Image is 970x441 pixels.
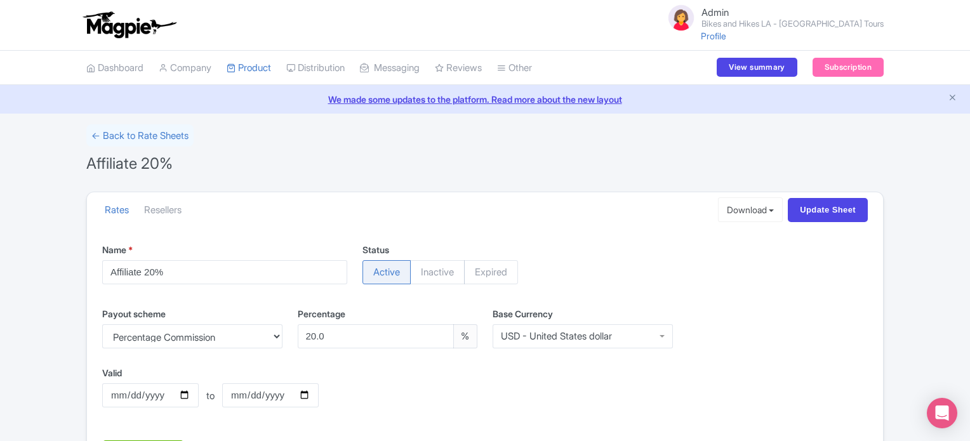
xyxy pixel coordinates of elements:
[788,198,868,222] input: Update Sheet
[453,324,477,348] span: %
[813,58,884,77] a: Subscription
[927,398,957,428] div: Open Intercom Messenger
[298,308,345,319] span: Percentage
[501,331,612,342] div: USD - United States dollar
[144,193,182,228] a: Resellers
[435,51,482,86] a: Reviews
[948,91,957,106] button: Close announcement
[102,244,126,255] span: Name
[86,51,143,86] a: Dashboard
[718,197,783,222] button: Download
[102,367,122,378] span: Valid
[497,51,532,86] a: Other
[86,151,173,176] h1: Affiliate 20%
[227,51,271,86] a: Product
[701,6,729,18] span: Admin
[286,51,345,86] a: Distribution
[666,3,696,33] img: avatar_key_member-9c1dde93af8b07d7383eb8b5fb890c87.png
[105,193,129,228] a: Rates
[362,244,389,255] span: Status
[86,124,194,147] a: ← Back to Rate Sheets
[159,51,211,86] a: Company
[701,20,884,28] small: Bikes and Hikes LA - [GEOGRAPHIC_DATA] Tours
[199,381,222,411] div: to
[658,3,884,33] a: Admin Bikes and Hikes LA - [GEOGRAPHIC_DATA] Tours
[102,308,166,319] span: Payout scheme
[8,93,962,106] a: We made some updates to the platform. Read more about the new layout
[717,58,797,77] a: View summary
[410,260,465,284] span: Inactive
[80,11,178,39] img: logo-ab69f6fb50320c5b225c76a69d11143b.png
[362,260,411,284] span: Active
[493,308,553,319] span: Base Currency
[701,30,726,41] a: Profile
[360,51,420,86] a: Messaging
[464,260,518,284] span: Expired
